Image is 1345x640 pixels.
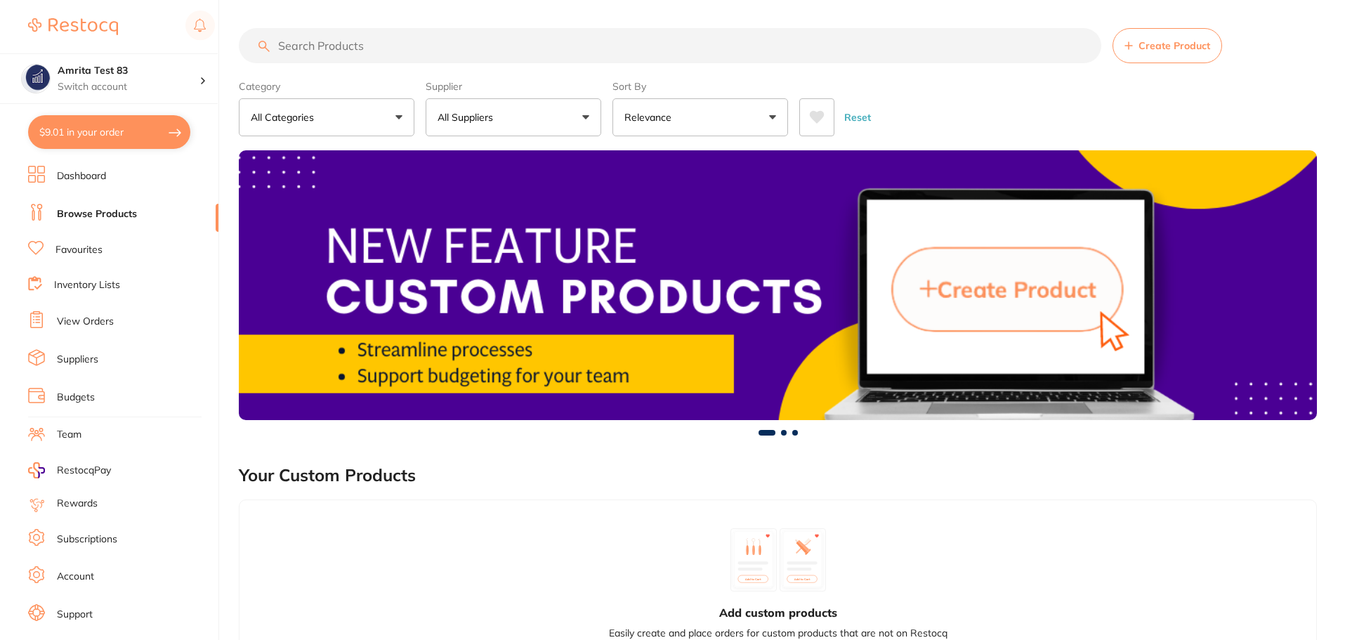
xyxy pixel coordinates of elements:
[57,428,81,442] a: Team
[28,462,45,478] img: RestocqPay
[57,391,95,405] a: Budgets
[624,110,677,124] p: Relevance
[28,115,190,149] button: $9.01 in your order
[719,605,837,620] h3: Add custom products
[57,497,98,511] a: Rewards
[28,462,111,478] a: RestocqPay
[426,98,601,136] button: All Suppliers
[57,570,94,584] a: Account
[251,110,320,124] p: All Categories
[57,353,98,367] a: Suppliers
[54,278,120,292] a: Inventory Lists
[730,528,777,592] img: custom_product_1
[840,98,875,136] button: Reset
[1113,28,1222,63] button: Create Product
[239,98,414,136] button: All Categories
[57,608,93,622] a: Support
[28,11,118,43] a: Restocq Logo
[612,98,788,136] button: Relevance
[1139,40,1210,51] span: Create Product
[57,207,137,221] a: Browse Products
[239,80,414,93] label: Category
[780,528,826,592] img: custom_product_2
[612,80,788,93] label: Sort By
[426,80,601,93] label: Supplier
[22,65,50,93] img: Amrita Test 83
[55,243,103,257] a: Favourites
[28,18,118,35] img: Restocq Logo
[58,64,199,78] h4: Amrita Test 83
[57,169,106,183] a: Dashboard
[58,80,199,94] p: Switch account
[57,464,111,478] span: RestocqPay
[57,315,114,329] a: View Orders
[57,533,117,547] a: Subscriptions
[239,28,1101,63] input: Search Products
[438,110,499,124] p: All Suppliers
[239,466,416,485] h2: Your Custom Products
[239,150,1317,420] img: Browse Products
